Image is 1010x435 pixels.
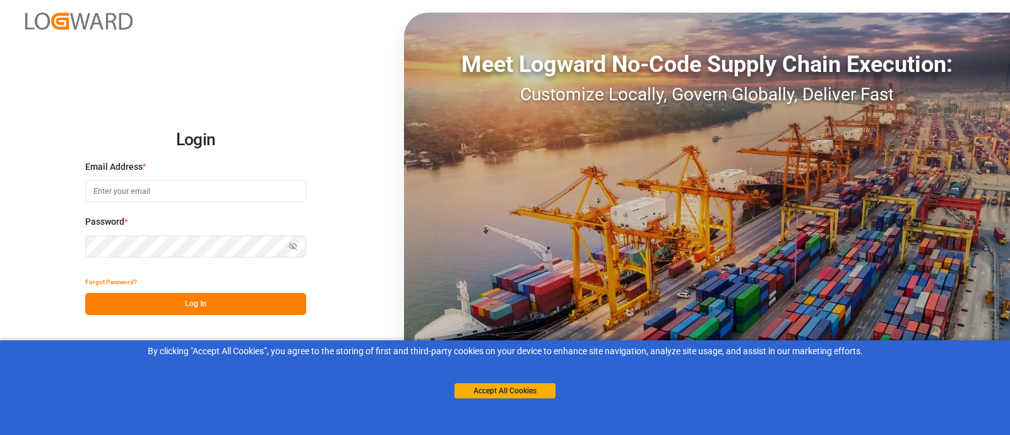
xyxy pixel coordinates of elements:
input: Enter your email [85,180,306,202]
h2: Login [85,120,306,160]
div: Customize Locally, Govern Globally, Deliver Fast [404,81,1010,108]
span: Password [85,215,124,229]
span: Email Address [85,160,143,174]
img: Logward_new_orange.png [25,13,133,30]
div: Meet Logward No-Code Supply Chain Execution: [404,47,1010,81]
div: By clicking "Accept All Cookies”, you agree to the storing of first and third-party cookies on yo... [9,345,1001,358]
button: Accept All Cookies [454,383,555,398]
button: Log In [85,293,306,315]
button: Forgot Password? [85,271,137,293]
